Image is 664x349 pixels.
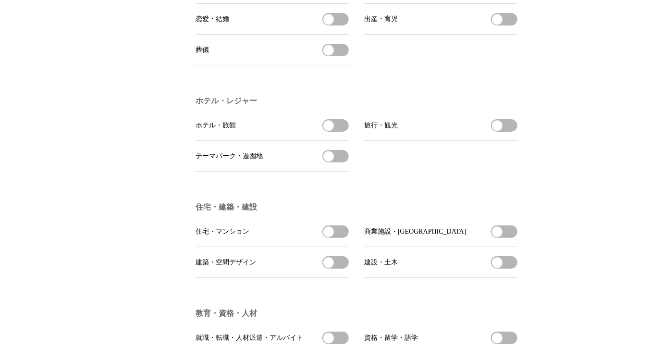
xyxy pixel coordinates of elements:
span: 資格・留学・語学 [364,334,418,342]
span: 住宅・マンション [196,227,249,236]
span: 恋愛・結婚 [196,15,229,24]
span: 建築・空間デザイン [196,258,256,267]
span: 葬儀 [196,46,209,54]
span: 建設・土木 [364,258,398,267]
h3: 教育・資格・人材 [196,309,517,319]
span: 商業施設・[GEOGRAPHIC_DATA] [364,227,467,236]
h3: ホテル・レジャー [196,96,517,106]
span: テーマパーク・遊園地 [196,152,263,161]
span: ホテル・旅館 [196,121,236,130]
span: 旅行・観光 [364,121,398,130]
span: 出産・育児 [364,15,398,24]
span: 就職・転職・人材派遣・アルバイト [196,334,303,342]
h3: 住宅・建築・建設 [196,202,517,212]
